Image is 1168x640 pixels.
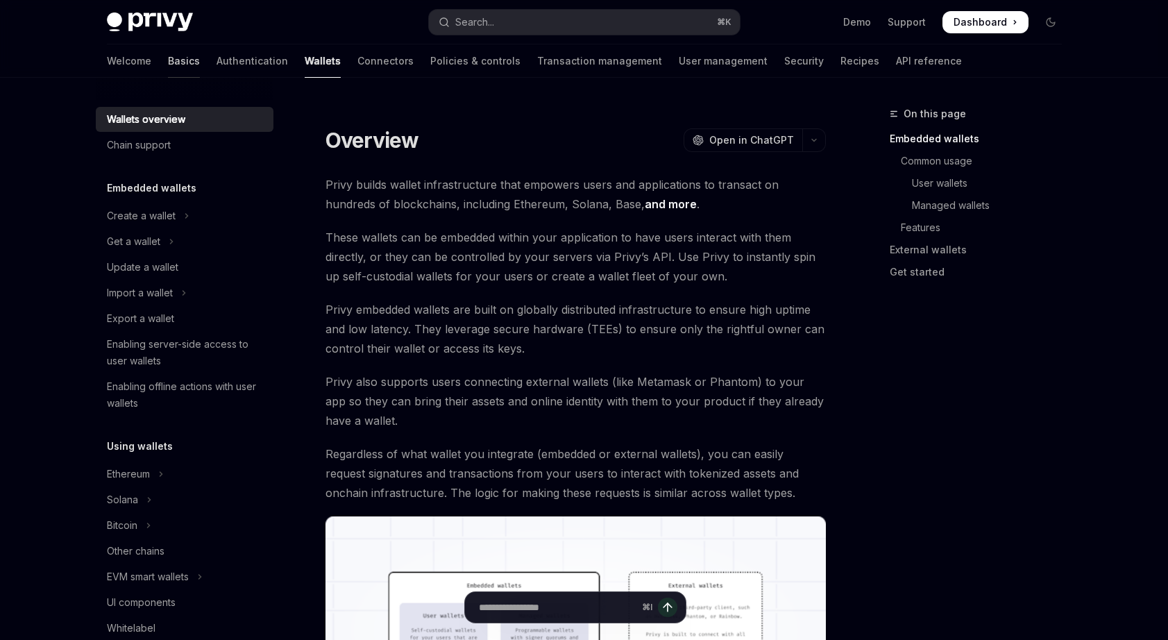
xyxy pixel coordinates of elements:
h5: Using wallets [107,438,173,455]
div: Wallets overview [107,111,185,128]
a: Security [784,44,824,78]
input: Ask a question... [479,592,636,623]
a: User management [679,44,768,78]
span: Dashboard [954,15,1007,29]
a: Enabling server-side access to user wallets [96,332,273,373]
button: Send message [658,598,677,617]
a: Wallets overview [96,107,273,132]
div: Enabling server-side access to user wallets [107,336,265,369]
button: Toggle Bitcoin section [96,513,273,538]
button: Toggle Import a wallet section [96,280,273,305]
div: Update a wallet [107,259,178,276]
a: External wallets [890,239,1073,261]
a: Common usage [890,150,1073,172]
span: These wallets can be embedded within your application to have users interact with them directly, ... [325,228,826,286]
a: Connectors [357,44,414,78]
div: Bitcoin [107,517,137,534]
a: Transaction management [537,44,662,78]
a: API reference [896,44,962,78]
div: Ethereum [107,466,150,482]
button: Toggle dark mode [1040,11,1062,33]
span: Privy embedded wallets are built on globally distributed infrastructure to ensure high uptime and... [325,300,826,358]
a: and more [645,197,697,212]
button: Toggle EVM smart wallets section [96,564,273,589]
a: Policies & controls [430,44,520,78]
div: UI components [107,594,176,611]
a: Demo [843,15,871,29]
a: Features [890,217,1073,239]
a: Chain support [96,133,273,158]
a: Other chains [96,539,273,564]
a: User wallets [890,172,1073,194]
button: Open in ChatGPT [684,128,802,152]
h1: Overview [325,128,419,153]
a: Recipes [840,44,879,78]
div: Search... [455,14,494,31]
a: Support [888,15,926,29]
div: Solana [107,491,138,508]
a: Dashboard [942,11,1029,33]
button: Toggle Solana section [96,487,273,512]
div: Whitelabel [107,620,155,637]
a: Update a wallet [96,255,273,280]
div: Other chains [107,543,164,559]
a: UI components [96,590,273,615]
span: Regardless of what wallet you integrate (embedded or external wallets), you can easily request si... [325,444,826,503]
a: Welcome [107,44,151,78]
span: ⌘ K [717,17,731,28]
a: Managed wallets [890,194,1073,217]
span: Privy also supports users connecting external wallets (like Metamask or Phantom) to your app so t... [325,372,826,430]
span: Privy builds wallet infrastructure that empowers users and applications to transact on hundreds o... [325,175,826,214]
button: Toggle Get a wallet section [96,229,273,254]
a: Wallets [305,44,341,78]
img: dark logo [107,12,193,32]
a: Authentication [217,44,288,78]
a: Enabling offline actions with user wallets [96,374,273,416]
button: Open search [429,10,740,35]
span: On this page [904,106,966,122]
div: Import a wallet [107,285,173,301]
button: Toggle Create a wallet section [96,203,273,228]
div: Enabling offline actions with user wallets [107,378,265,412]
a: Get started [890,261,1073,283]
div: Get a wallet [107,233,160,250]
h5: Embedded wallets [107,180,196,196]
a: Export a wallet [96,306,273,331]
a: Basics [168,44,200,78]
a: Embedded wallets [890,128,1073,150]
span: Open in ChatGPT [709,133,794,147]
button: Toggle Ethereum section [96,462,273,487]
div: Create a wallet [107,208,176,224]
div: Export a wallet [107,310,174,327]
div: Chain support [107,137,171,153]
div: EVM smart wallets [107,569,189,585]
